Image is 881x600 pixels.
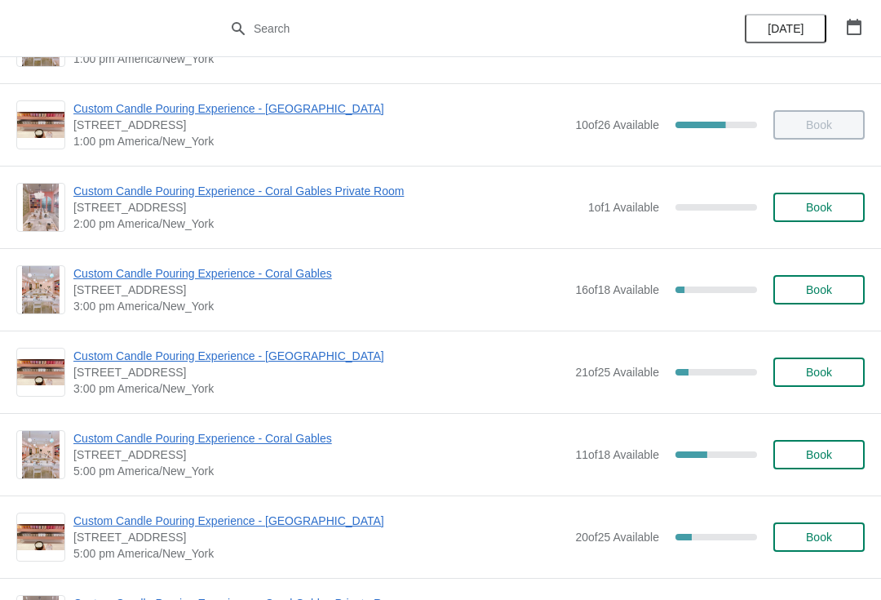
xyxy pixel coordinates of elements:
span: 16 of 18 Available [575,283,659,296]
span: [STREET_ADDRESS] [73,529,567,545]
span: 2:00 pm America/New_York [73,216,580,232]
span: 10 of 26 Available [575,118,659,131]
span: Book [806,448,832,461]
span: [STREET_ADDRESS] [73,364,567,380]
span: [STREET_ADDRESS] [73,282,567,298]
span: Custom Candle Pouring Experience - Coral Gables [73,265,567,282]
button: Book [773,522,865,552]
span: Custom Candle Pouring Experience - Coral Gables [73,430,567,447]
span: 1:00 pm America/New_York [73,51,567,67]
span: 21 of 25 Available [575,366,659,379]
input: Search [253,14,661,43]
span: 20 of 25 Available [575,531,659,544]
button: [DATE] [745,14,826,43]
button: Book [773,193,865,222]
span: 1:00 pm America/New_York [73,133,567,149]
img: Custom Candle Pouring Experience - Coral Gables Private Room | 154 Giralda Avenue, Coral Gables, ... [23,184,59,231]
span: Book [806,366,832,379]
span: Book [806,283,832,296]
img: Custom Candle Pouring Experience - Coral Gables | 154 Giralda Avenue, Coral Gables, FL, USA | 5:0... [22,431,60,478]
span: [STREET_ADDRESS] [73,199,580,216]
span: 3:00 pm America/New_York [73,298,567,314]
span: [DATE] [768,22,804,35]
span: 3:00 pm America/New_York [73,380,567,397]
span: Book [806,531,832,544]
span: 11 of 18 Available [575,448,659,461]
span: 5:00 pm America/New_York [73,463,567,479]
span: Custom Candle Pouring Experience - [GEOGRAPHIC_DATA] [73,513,567,529]
span: Custom Candle Pouring Experience - Coral Gables Private Room [73,183,580,199]
img: Custom Candle Pouring Experience - Fort Lauderdale | 914 East Las Olas Boulevard, Fort Lauderdale... [17,359,64,386]
span: [STREET_ADDRESS] [73,447,567,463]
img: Custom Candle Pouring Experience - Fort Lauderdale | 914 East Las Olas Boulevard, Fort Lauderdale... [17,112,64,139]
button: Book [773,440,865,469]
span: 1 of 1 Available [588,201,659,214]
span: [STREET_ADDRESS] [73,117,567,133]
span: Book [806,201,832,214]
span: 5:00 pm America/New_York [73,545,567,562]
img: Custom Candle Pouring Experience - Fort Lauderdale | 914 East Las Olas Boulevard, Fort Lauderdale... [17,524,64,551]
button: Book [773,275,865,304]
button: Book [773,358,865,387]
span: Custom Candle Pouring Experience - [GEOGRAPHIC_DATA] [73,348,567,364]
img: Custom Candle Pouring Experience - Coral Gables | 154 Giralda Avenue, Coral Gables, FL, USA | 3:0... [22,266,60,313]
span: Custom Candle Pouring Experience - [GEOGRAPHIC_DATA] [73,100,567,117]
